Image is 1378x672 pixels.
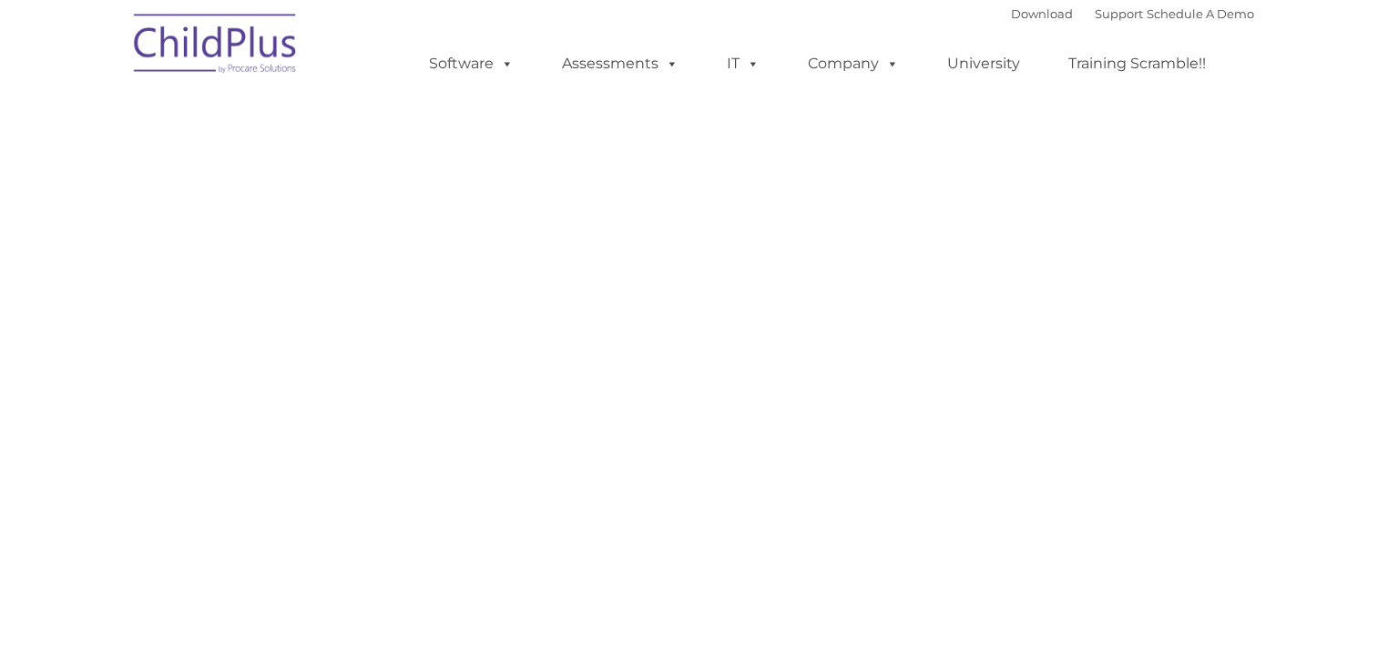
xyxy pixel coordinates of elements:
[1011,6,1254,21] font: |
[411,46,532,82] a: Software
[929,46,1038,82] a: University
[125,1,307,92] img: ChildPlus by Procare Solutions
[709,46,778,82] a: IT
[1050,46,1224,82] a: Training Scramble!!
[1095,6,1143,21] a: Support
[790,46,917,82] a: Company
[544,46,697,82] a: Assessments
[1147,6,1254,21] a: Schedule A Demo
[1011,6,1073,21] a: Download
